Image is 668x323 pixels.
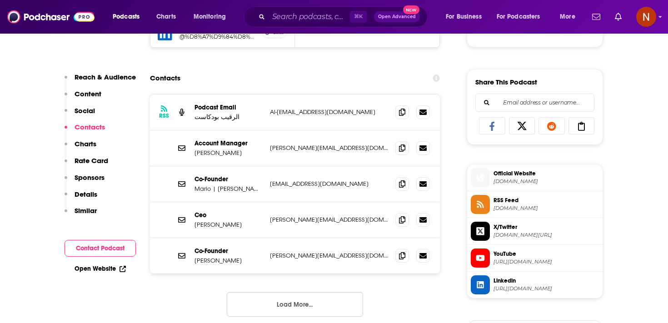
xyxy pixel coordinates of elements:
[187,10,238,24] button: open menu
[65,190,97,207] button: Details
[270,180,388,188] p: [EMAIL_ADDRESS][DOMAIN_NAME]
[560,10,575,23] span: More
[568,117,595,134] a: Copy Link
[65,89,101,106] button: Content
[538,117,565,134] a: Share on Reddit
[497,10,540,23] span: For Podcasters
[475,78,537,86] h3: Share This Podcast
[494,178,599,185] span: podeo.co
[471,168,599,187] a: Official Website[DOMAIN_NAME]
[65,139,96,156] button: Charts
[270,216,388,224] p: [PERSON_NAME][EMAIL_ADDRESS][DOMAIN_NAME]
[150,10,181,24] a: Charts
[65,240,136,257] button: Contact Podcast
[403,5,419,14] span: New
[471,222,599,241] a: X/Twitter[DOMAIN_NAME][URL]
[494,285,599,292] span: https://www.linkedin.com/company/%D8%A7%D9%84%D8%B1%D9%82%D9%8A%D8%A8/
[439,10,493,24] button: open menu
[494,277,599,285] span: Linkedin
[65,156,108,173] button: Rate Card
[494,205,599,212] span: media.podeo.co
[75,123,105,131] p: Contacts
[150,70,180,87] h2: Contacts
[75,106,95,115] p: Social
[106,10,151,24] button: open menu
[636,7,656,27] button: Show profile menu
[179,33,254,40] a: @%D8%A7%D9%84%D8%B1%D9%82%D9%8A%D8%A8/
[483,94,587,111] input: Email address or username...
[75,73,136,81] p: Reach & Audience
[159,112,169,119] h3: RSS
[194,211,263,219] p: Ceo
[194,175,263,183] p: Co-Founder
[194,149,263,157] p: [PERSON_NAME]
[494,232,599,239] span: twitter.com/AlRaqibPodcast
[494,169,599,178] span: Official Website
[471,275,599,294] a: Linkedin[URL][DOMAIN_NAME]
[65,173,105,190] button: Sponsors
[494,250,599,258] span: YouTube
[194,104,263,111] p: Podcast Email
[65,106,95,123] button: Social
[75,89,101,98] p: Content
[446,10,482,23] span: For Business
[75,190,97,199] p: Details
[65,73,136,89] button: Reach & Audience
[75,156,108,165] p: Rate Card
[194,139,263,147] p: Account Manager
[494,258,599,265] span: https://www.youtube.com/@Alraqibpodcast
[75,265,126,273] a: Open Website
[269,10,350,24] input: Search podcasts, credits, & more...
[611,9,625,25] a: Show notifications dropdown
[350,11,367,23] span: ⌘ K
[194,113,263,121] p: الرقيب بودكاست
[65,206,97,223] button: Similar
[374,11,420,22] button: Open AdvancedNew
[156,10,176,23] span: Charts
[75,206,97,215] p: Similar
[194,10,226,23] span: Monitoring
[270,144,388,152] p: [PERSON_NAME][EMAIL_ADDRESS][DOMAIN_NAME]
[270,108,388,116] p: Al-[EMAIL_ADDRESS][DOMAIN_NAME]
[509,117,535,134] a: Share on X/Twitter
[227,292,363,317] button: Load More...
[491,10,553,24] button: open menu
[494,196,599,204] span: RSS Feed
[475,94,594,112] div: Search followers
[194,247,263,255] p: Co-Founder
[471,248,599,268] a: YouTube[URL][DOMAIN_NAME]
[113,10,140,23] span: Podcasts
[270,252,388,259] p: [PERSON_NAME][EMAIL_ADDRESS][DOMAIN_NAME]
[194,185,263,193] p: Mario | [PERSON_NAME]
[494,223,599,231] span: X/Twitter
[75,173,105,182] p: Sponsors
[7,8,95,25] img: Podchaser - Follow, Share and Rate Podcasts
[252,6,436,27] div: Search podcasts, credits, & more...
[471,195,599,214] a: RSS Feed[DOMAIN_NAME]
[194,221,263,229] p: [PERSON_NAME]
[75,139,96,148] p: Charts
[553,10,587,24] button: open menu
[636,7,656,27] img: User Profile
[479,117,505,134] a: Share on Facebook
[636,7,656,27] span: Logged in as AdelNBM
[65,123,105,139] button: Contacts
[194,257,263,264] p: [PERSON_NAME]
[378,15,416,19] span: Open Advanced
[588,9,604,25] a: Show notifications dropdown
